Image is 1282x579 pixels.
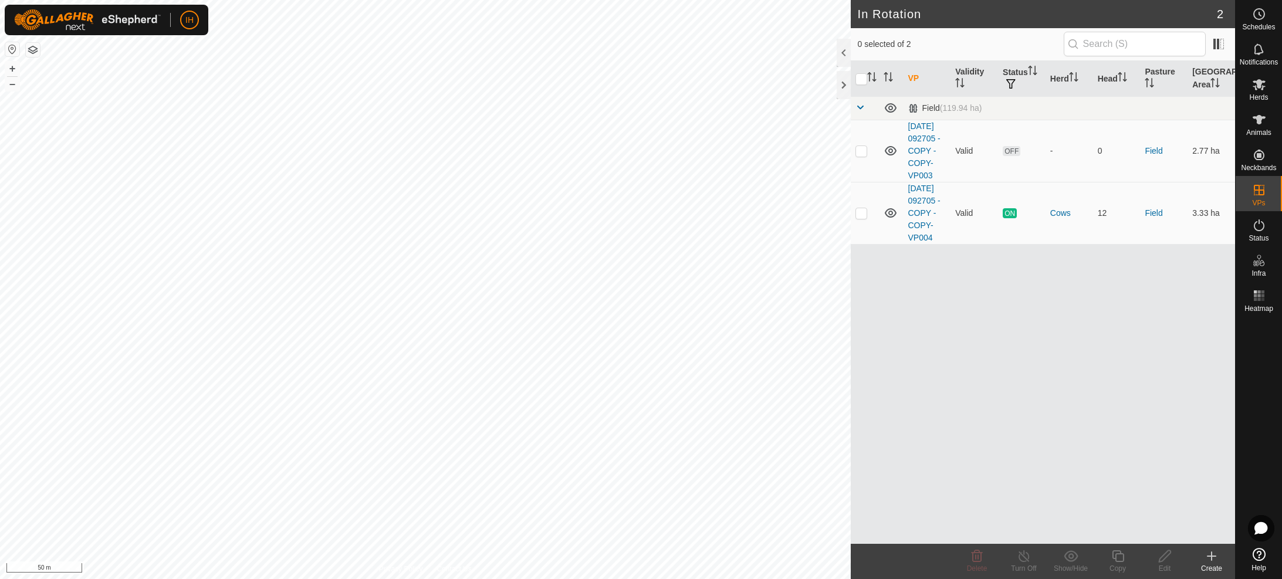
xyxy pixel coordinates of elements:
[1246,129,1271,136] span: Animals
[884,74,893,83] p-sorticon: Activate to sort
[1251,270,1266,277] span: Infra
[1069,74,1078,83] p-sorticon: Activate to sort
[1249,94,1268,101] span: Herds
[1252,199,1265,206] span: VPs
[1050,207,1088,219] div: Cows
[1251,564,1266,571] span: Help
[904,61,951,97] th: VP
[5,42,19,56] button: Reset Map
[858,38,1064,50] span: 0 selected of 2
[1003,208,1017,218] span: ON
[1240,59,1278,66] span: Notifications
[1244,305,1273,312] span: Heatmap
[437,564,471,574] a: Contact Us
[1145,208,1162,218] a: Field
[1188,563,1235,574] div: Create
[1140,61,1188,97] th: Pasture
[1236,543,1282,576] a: Help
[1145,146,1162,155] a: Field
[1000,563,1047,574] div: Turn Off
[1145,80,1154,89] p-sorticon: Activate to sort
[967,564,987,573] span: Delete
[1188,61,1235,97] th: [GEOGRAPHIC_DATA] Area
[1210,80,1220,89] p-sorticon: Activate to sort
[908,103,982,113] div: Field
[5,62,19,76] button: +
[950,120,998,182] td: Valid
[1028,67,1037,77] p-sorticon: Activate to sort
[940,103,982,113] span: (119.94 ha)
[14,9,161,31] img: Gallagher Logo
[908,121,941,180] a: [DATE] 092705 - COPY - COPY-VP003
[1093,182,1141,244] td: 12
[1249,235,1269,242] span: Status
[185,14,194,26] span: IH
[908,184,941,242] a: [DATE] 092705 - COPY - COPY-VP004
[1118,74,1127,83] p-sorticon: Activate to sort
[950,61,998,97] th: Validity
[1003,146,1020,156] span: OFF
[858,7,1217,21] h2: In Rotation
[26,43,40,57] button: Map Layers
[1241,164,1276,171] span: Neckbands
[1217,5,1223,23] span: 2
[1141,563,1188,574] div: Edit
[379,564,423,574] a: Privacy Policy
[1046,61,1093,97] th: Herd
[867,74,877,83] p-sorticon: Activate to sort
[1050,145,1088,157] div: -
[1242,23,1275,31] span: Schedules
[1093,61,1141,97] th: Head
[1093,120,1141,182] td: 0
[1094,563,1141,574] div: Copy
[950,182,998,244] td: Valid
[1188,120,1235,182] td: 2.77 ha
[5,77,19,91] button: –
[1188,182,1235,244] td: 3.33 ha
[1047,563,1094,574] div: Show/Hide
[1064,32,1206,56] input: Search (S)
[998,61,1046,97] th: Status
[955,80,965,89] p-sorticon: Activate to sort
